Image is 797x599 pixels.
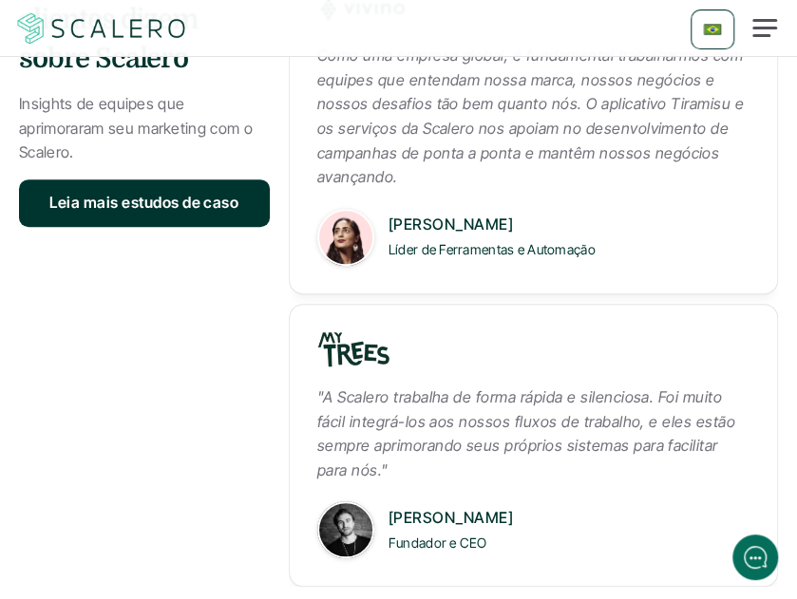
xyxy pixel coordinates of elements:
a: "A Scalero trabalha de forma rápida e silenciosa. Foi muito fácil integrá-los aos nossos fluxos d... [289,304,778,587]
img: 🇧🇷 [703,20,722,39]
button: New conversation [15,122,365,162]
p: Fundador e CEO [389,531,750,554]
span: New conversation [123,135,228,150]
p: [PERSON_NAME] [389,213,750,237]
a: Leia mais estudos de caso [19,179,270,227]
em: "A Scalero trabalha de forma rápida e silenciosa. Foi muito fácil integrá-los aos nossos fluxos d... [317,387,740,479]
p: Leia mais estudos de caso [49,191,238,215]
p: [PERSON_NAME] [389,506,750,531]
p: Insights de equipes que aprimoraram seu marketing com o Scalero. [19,92,270,165]
iframe: gist-messenger-bubble-iframe [732,534,778,580]
span: We run on Gist [159,477,240,489]
img: Scalero company logotype [14,10,189,47]
p: Líder de Ferramentas e Automação [389,237,750,261]
a: Scalero company logotype [14,11,189,46]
